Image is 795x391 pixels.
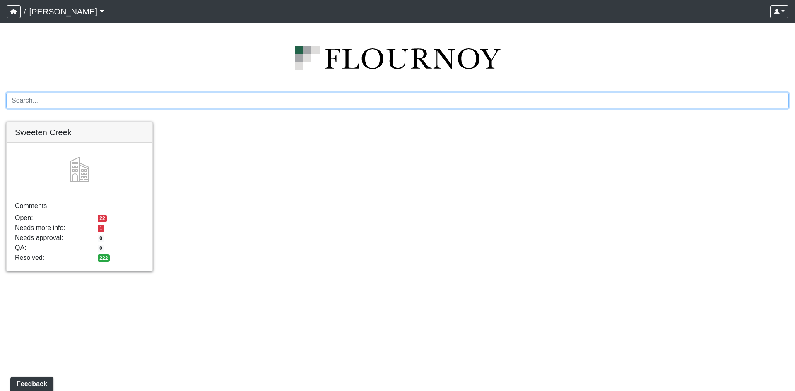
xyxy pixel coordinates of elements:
a: [PERSON_NAME] [29,3,104,20]
span: / [21,3,29,20]
img: logo [6,46,789,70]
iframe: Ybug feedback widget [6,374,55,391]
input: Search [6,93,789,108]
